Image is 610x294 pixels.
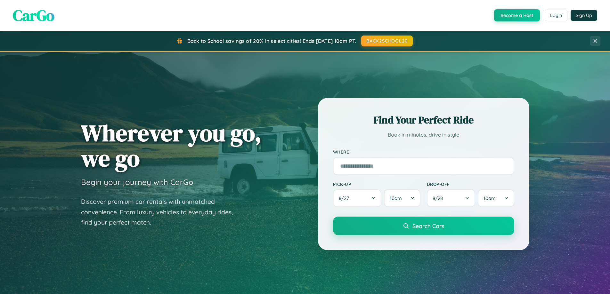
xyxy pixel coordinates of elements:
label: Pick-up [333,181,420,187]
button: Search Cars [333,217,514,235]
p: Discover premium car rentals with unmatched convenience. From luxury vehicles to everyday rides, ... [81,196,241,228]
button: Become a Host [494,9,540,21]
h3: Begin your journey with CarGo [81,177,193,187]
button: Sign Up [571,10,597,21]
button: 8/27 [333,189,382,207]
span: Search Cars [412,222,444,229]
button: 8/28 [427,189,476,207]
h1: Wherever you go, we go [81,120,262,171]
button: 10am [384,189,420,207]
label: Drop-off [427,181,514,187]
span: 8 / 28 [433,195,446,201]
span: CarGo [13,5,54,26]
button: 10am [478,189,514,207]
h2: Find Your Perfect Ride [333,113,514,127]
span: 8 / 27 [339,195,352,201]
p: Book in minutes, drive in style [333,130,514,139]
span: Back to School savings of 20% in select cities! Ends [DATE] 10am PT. [187,38,356,44]
span: 10am [390,195,402,201]
span: 10am [484,195,496,201]
button: Login [545,10,567,21]
button: BACK2SCHOOL20 [361,36,413,46]
label: Where [333,149,514,155]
